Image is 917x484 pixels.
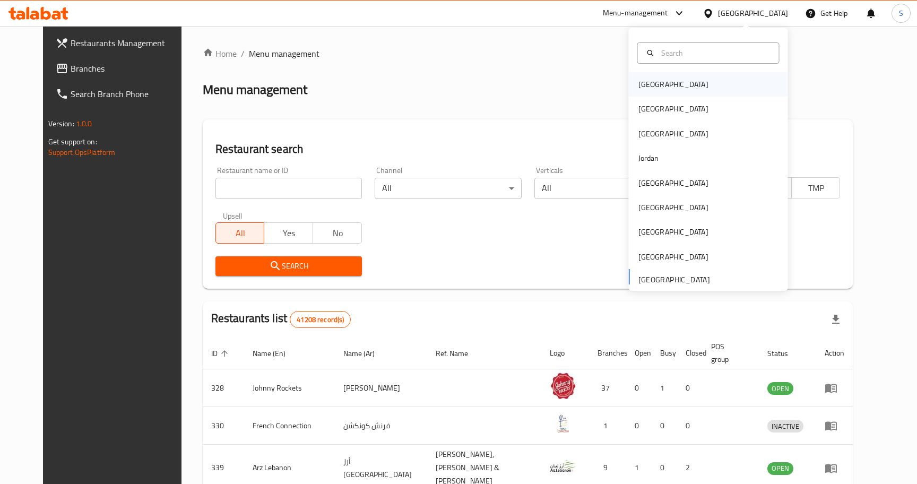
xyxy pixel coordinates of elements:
[534,178,681,199] div: All
[767,462,793,474] span: OPEN
[269,226,309,241] span: Yes
[541,337,589,369] th: Logo
[677,369,703,407] td: 0
[203,47,237,60] a: Home
[791,177,841,198] button: TMP
[767,347,802,360] span: Status
[215,222,265,244] button: All
[436,347,482,360] span: Ref. Name
[718,7,788,19] div: [GEOGRAPHIC_DATA]
[638,251,708,263] div: [GEOGRAPHIC_DATA]
[244,369,335,407] td: Johnny Rockets
[638,226,708,238] div: [GEOGRAPHIC_DATA]
[203,47,853,60] nav: breadcrumb
[626,407,652,445] td: 0
[677,337,703,369] th: Closed
[638,128,708,140] div: [GEOGRAPHIC_DATA]
[652,407,677,445] td: 0
[203,407,244,445] td: 330
[71,37,188,49] span: Restaurants Management
[550,410,576,437] img: French Connection
[264,222,313,244] button: Yes
[244,407,335,445] td: French Connection
[589,369,626,407] td: 37
[375,178,521,199] div: All
[638,103,708,115] div: [GEOGRAPHIC_DATA]
[767,420,803,433] span: INACTIVE
[335,369,427,407] td: [PERSON_NAME]
[47,56,196,81] a: Branches
[638,202,708,213] div: [GEOGRAPHIC_DATA]
[47,30,196,56] a: Restaurants Management
[317,226,358,241] span: No
[652,369,677,407] td: 1
[290,315,350,325] span: 41208 record(s)
[343,347,388,360] span: Name (Ar)
[223,212,243,219] label: Upsell
[825,462,844,474] div: Menu
[211,347,231,360] span: ID
[220,226,261,241] span: All
[241,47,245,60] li: /
[796,180,836,196] span: TMP
[638,79,708,90] div: [GEOGRAPHIC_DATA]
[71,88,188,100] span: Search Branch Phone
[48,135,97,149] span: Get support on:
[899,7,903,19] span: S
[203,369,244,407] td: 328
[215,141,841,157] h2: Restaurant search
[215,256,362,276] button: Search
[550,453,576,479] img: Arz Lebanon
[589,337,626,369] th: Branches
[825,382,844,394] div: Menu
[48,117,74,131] span: Version:
[825,419,844,432] div: Menu
[626,337,652,369] th: Open
[652,337,677,369] th: Busy
[253,347,299,360] span: Name (En)
[335,407,427,445] td: فرنش كونكشن
[48,145,116,159] a: Support.OpsPlatform
[203,81,307,98] h2: Menu management
[249,47,319,60] span: Menu management
[626,369,652,407] td: 0
[603,7,668,20] div: Menu-management
[215,178,362,199] input: Search for restaurant name or ID..
[76,117,92,131] span: 1.0.0
[211,310,351,328] h2: Restaurants list
[657,47,773,59] input: Search
[816,337,853,369] th: Action
[677,407,703,445] td: 0
[711,340,747,366] span: POS group
[224,260,353,273] span: Search
[290,311,351,328] div: Total records count
[71,62,188,75] span: Branches
[638,152,659,164] div: Jordan
[767,462,793,475] div: OPEN
[550,373,576,399] img: Johnny Rockets
[638,177,708,189] div: [GEOGRAPHIC_DATA]
[767,383,793,395] span: OPEN
[47,81,196,107] a: Search Branch Phone
[589,407,626,445] td: 1
[823,307,849,332] div: Export file
[313,222,362,244] button: No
